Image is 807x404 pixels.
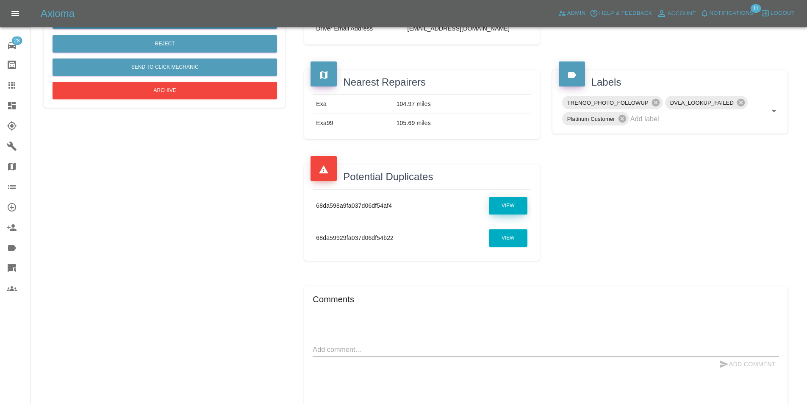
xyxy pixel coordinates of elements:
button: Logout [759,7,797,20]
span: Platinum Customer [562,114,620,124]
td: Exa [313,95,393,114]
td: 68da598a9fa037d06df54af4 [313,190,454,222]
h4: Labels [559,76,781,89]
span: Admin [567,8,586,18]
td: Exa99 [313,114,393,133]
span: DVLA_LOOKUP_FAILED [665,98,739,108]
div: DVLA_LOOKUP_FAILED [665,96,748,109]
span: Notifications [710,8,754,18]
span: 11 [750,4,761,13]
button: Help & Feedback [588,7,654,20]
button: Archive [53,82,277,99]
h5: Axioma [41,7,75,20]
td: Driver Email Address [313,19,404,38]
span: Logout [771,8,795,18]
button: Send to Click Mechanic [53,59,277,76]
h4: Potential Duplicates [311,171,533,183]
div: Platinum Customer [562,112,629,125]
button: Open [768,105,780,117]
span: Account [668,9,696,19]
td: 68da59929fa037d06df54b22 [313,222,454,254]
span: Help & Feedback [599,8,652,18]
button: Open drawer [5,3,25,24]
h6: Comments [313,293,779,306]
td: 104.97 miles [393,95,531,114]
a: Account [654,7,698,20]
a: Admin [556,7,588,20]
a: View [489,197,527,215]
h4: Nearest Repairers [311,76,533,89]
span: 28 [11,36,22,45]
td: 105.69 miles [393,114,531,133]
input: Add label [630,112,755,125]
button: Notifications [698,7,756,20]
td: [EMAIL_ADDRESS][DOMAIN_NAME] [404,19,531,38]
button: Reject [53,35,277,53]
a: View [489,229,527,247]
span: TRENGO_PHOTO_FOLLOWUP [562,98,654,108]
div: TRENGO_PHOTO_FOLLOWUP [562,96,663,109]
